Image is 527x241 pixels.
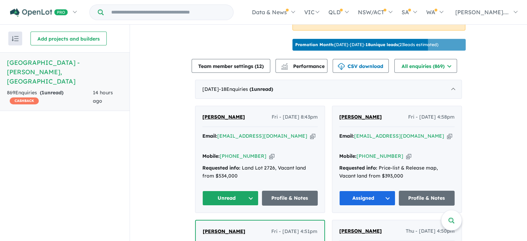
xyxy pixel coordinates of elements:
span: Fri - [DATE] 4:58pm [408,113,455,121]
strong: Requested info: [339,165,377,171]
button: Copy [406,153,411,160]
a: [PERSON_NAME] [339,227,382,235]
span: [PERSON_NAME] [339,114,382,120]
span: 1 [42,89,44,96]
a: [PERSON_NAME] [203,227,245,236]
button: Copy [310,132,315,140]
strong: ( unread) [249,86,273,92]
span: - 18 Enquir ies [219,86,273,92]
strong: Email: [339,133,354,139]
button: Unread [202,191,258,206]
strong: ( unread) [40,89,63,96]
h5: [GEOGRAPHIC_DATA] - [PERSON_NAME] , [GEOGRAPHIC_DATA] [7,58,123,86]
button: Assigned [339,191,395,206]
button: All enquiries (869) [394,59,457,73]
div: Price-list & Release map, Vacant land from $393,000 [339,164,455,181]
button: Add projects and builders [30,32,107,45]
a: [EMAIL_ADDRESS][DOMAIN_NAME] [217,133,307,139]
img: line-chart.svg [281,63,288,67]
strong: Mobile: [202,153,220,159]
strong: Email: [202,133,217,139]
span: [PERSON_NAME] [339,228,382,234]
img: Openlot PRO Logo White [10,8,68,17]
button: Copy [447,132,452,140]
button: CSV download [333,59,389,73]
img: sort.svg [12,36,19,41]
a: Profile & Notes [262,191,318,206]
div: Land Lot 2726, Vacant land from $534,000 [202,164,318,181]
strong: Requested info: [202,165,240,171]
img: bar-chart.svg [281,65,288,70]
span: [PERSON_NAME] [202,114,245,120]
span: 12 [256,63,262,69]
button: Team member settings (12) [192,59,270,73]
button: Performance [275,59,327,73]
a: Profile & Notes [399,191,455,206]
a: [PERSON_NAME] [339,113,382,121]
span: 1 [251,86,254,92]
img: download icon [338,63,345,70]
span: Fri - [DATE] 4:51pm [271,227,317,236]
a: [PERSON_NAME] [202,113,245,121]
input: Try estate name, suburb, builder or developer [105,5,232,20]
span: Performance [282,63,325,69]
span: [PERSON_NAME].... [455,9,509,16]
b: 18 unique leads [366,42,398,47]
a: [PHONE_NUMBER] [220,153,266,159]
button: Copy [269,153,274,160]
span: CASHBACK [10,97,39,104]
a: [EMAIL_ADDRESS][DOMAIN_NAME] [354,133,444,139]
span: Thu - [DATE] 4:50pm [406,227,455,235]
a: [PHONE_NUMBER] [357,153,403,159]
span: 14 hours ago [93,89,113,104]
b: Promotion Month: [295,42,334,47]
span: [PERSON_NAME] [203,228,245,234]
div: [DATE] [195,80,462,99]
strong: Mobile: [339,153,357,159]
p: [DATE] - [DATE] - ( 23 leads estimated) [295,42,438,48]
span: Fri - [DATE] 8:43pm [272,113,318,121]
div: 869 Enquir ies [7,89,93,105]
